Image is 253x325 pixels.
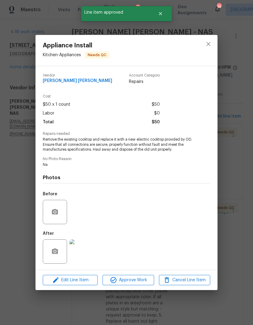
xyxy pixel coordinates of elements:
[152,100,160,109] span: $50
[129,79,160,85] span: Repairs
[43,42,110,49] span: Appliance Install
[129,74,160,77] span: Account Category
[81,6,150,19] span: Line item approved
[43,137,194,152] span: Remove the existing cooktop and replace it with a new electric cooktop provided by OD. Ensure tha...
[43,132,210,136] span: Repairs needed
[43,231,54,236] h5: After
[43,100,70,109] span: $50 x 1 count
[150,8,170,20] button: Close
[43,109,54,118] span: Labor
[159,275,210,286] button: Cancel Line Item
[201,37,216,51] button: close
[43,118,54,127] span: Total
[154,109,160,118] span: $0
[43,74,112,77] span: Vendor
[43,175,210,181] h4: Photos
[152,118,160,127] span: $50
[103,275,154,286] button: Approve Work
[43,275,98,286] button: Edit Line Item
[136,5,140,11] div: 4
[45,276,96,284] span: Edit Line Item
[43,79,112,83] span: [PERSON_NAME] [PERSON_NAME]
[217,4,221,10] div: 14
[161,276,208,284] span: Cancel Line Item
[43,94,160,98] span: Cost
[104,276,152,284] span: Approve Work
[85,52,109,58] span: Needs QC
[43,192,57,196] h5: Before
[43,157,210,161] span: No Photo Reason
[43,53,81,57] span: Kitchen - Appliances
[43,162,194,167] span: Na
